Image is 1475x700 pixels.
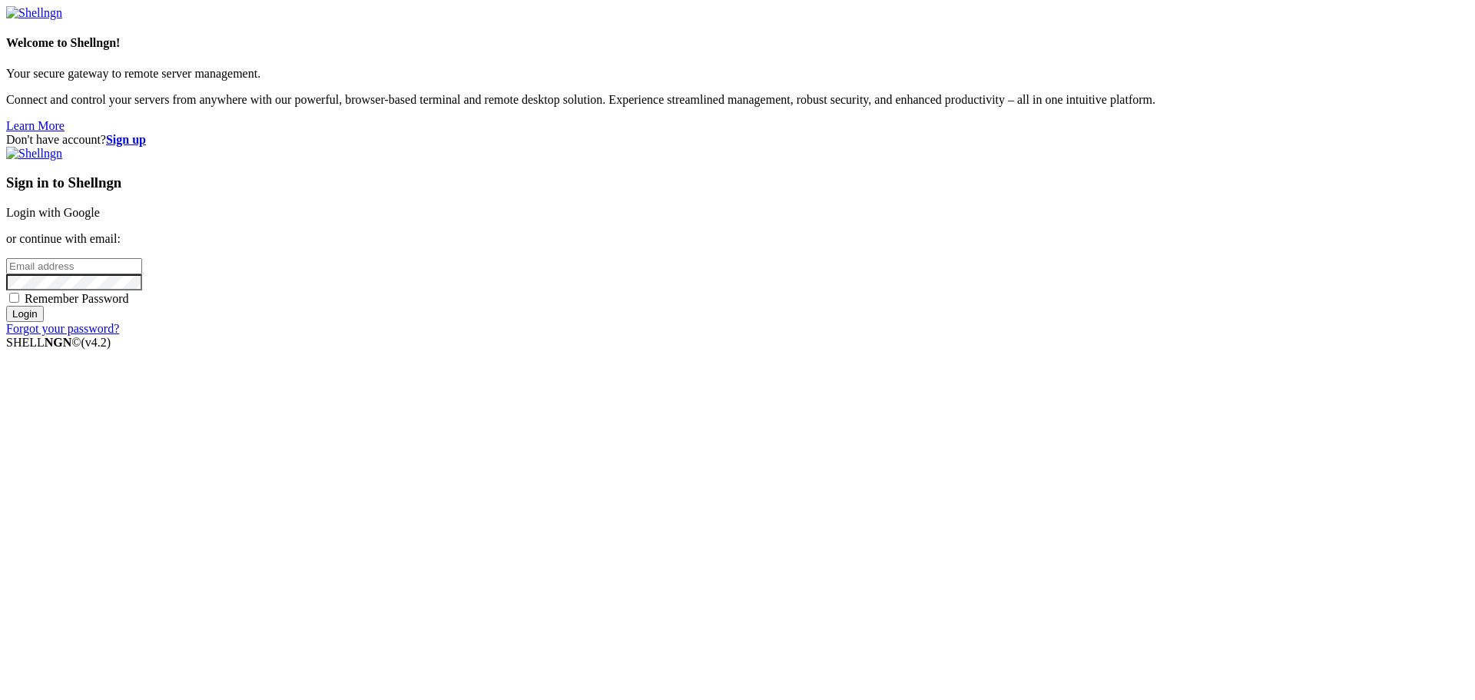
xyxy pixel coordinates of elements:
a: Login with Google [6,206,100,219]
span: SHELL © [6,336,111,349]
span: Remember Password [25,292,129,305]
input: Remember Password [9,293,19,303]
a: Learn More [6,119,65,132]
a: Sign up [106,133,146,146]
img: Shellngn [6,6,62,20]
input: Email address [6,258,142,274]
input: Login [6,306,44,322]
img: Shellngn [6,147,62,161]
b: NGN [45,336,72,349]
h3: Sign in to Shellngn [6,174,1469,191]
h4: Welcome to Shellngn! [6,36,1469,50]
p: Connect and control your servers from anywhere with our powerful, browser-based terminal and remo... [6,93,1469,107]
a: Forgot your password? [6,322,119,335]
p: Your secure gateway to remote server management. [6,67,1469,81]
span: 4.2.0 [81,336,111,349]
p: or continue with email: [6,232,1469,246]
div: Don't have account? [6,133,1469,147]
